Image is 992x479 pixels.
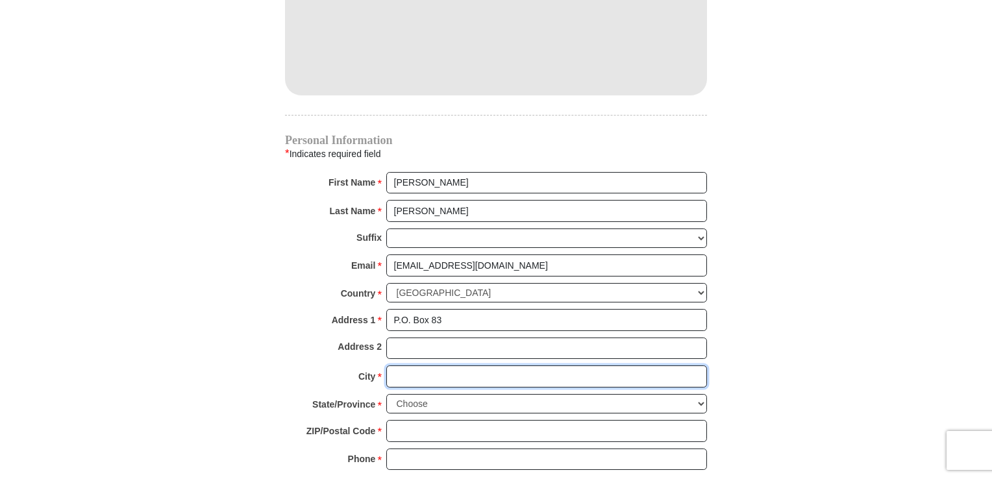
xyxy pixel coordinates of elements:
strong: City [358,367,375,386]
strong: Suffix [356,228,382,247]
strong: State/Province [312,395,375,413]
strong: First Name [329,173,375,191]
strong: ZIP/Postal Code [306,422,376,440]
strong: Address 1 [332,311,376,329]
strong: Country [341,284,376,302]
strong: Address 2 [338,338,382,356]
h4: Personal Information [285,135,707,145]
strong: Last Name [330,202,376,220]
div: Indicates required field [285,145,707,162]
strong: Email [351,256,375,275]
strong: Phone [348,450,376,468]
